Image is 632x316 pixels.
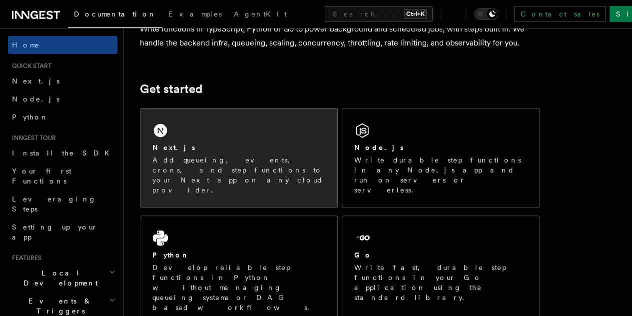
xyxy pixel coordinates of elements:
[152,262,325,312] p: Develop reliable step functions in Python without managing queueing systems or DAG based workflows.
[162,3,228,27] a: Examples
[12,95,59,103] span: Node.js
[8,254,41,262] span: Features
[325,6,433,22] button: Search...Ctrl+K
[12,195,96,213] span: Leveraging Steps
[68,3,162,28] a: Documentation
[8,268,109,288] span: Local Development
[140,22,540,50] p: Write functions in TypeScript, Python or Go to power background and scheduled jobs, with steps bu...
[234,10,287,18] span: AgentKit
[152,155,325,195] p: Add queueing, events, crons, and step functions to your Next app on any cloud provider.
[12,149,115,157] span: Install the SDK
[354,262,527,302] p: Write fast, durable step functions in your Go application using the standard library.
[474,8,498,20] button: Toggle dark mode
[12,40,40,50] span: Home
[74,10,156,18] span: Documentation
[152,250,189,260] h2: Python
[8,108,117,126] a: Python
[140,108,338,207] a: Next.jsAdd queueing, events, crons, and step functions to your Next app on any cloud provider.
[404,9,427,19] kbd: Ctrl+K
[8,90,117,108] a: Node.js
[8,296,109,316] span: Events & Triggers
[8,36,117,54] a: Home
[140,82,202,96] a: Get started
[354,250,372,260] h2: Go
[228,3,293,27] a: AgentKit
[12,167,71,185] span: Your first Functions
[8,134,56,142] span: Inngest tour
[8,264,117,292] button: Local Development
[8,162,117,190] a: Your first Functions
[152,142,195,152] h2: Next.js
[12,113,48,121] span: Python
[8,72,117,90] a: Next.js
[12,77,59,85] span: Next.js
[168,10,222,18] span: Examples
[8,144,117,162] a: Install the SDK
[514,6,606,22] a: Contact sales
[8,62,51,70] span: Quick start
[8,218,117,246] a: Setting up your app
[342,108,540,207] a: Node.jsWrite durable step functions in any Node.js app and run on servers or serverless.
[12,223,98,241] span: Setting up your app
[8,190,117,218] a: Leveraging Steps
[354,142,404,152] h2: Node.js
[354,155,527,195] p: Write durable step functions in any Node.js app and run on servers or serverless.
